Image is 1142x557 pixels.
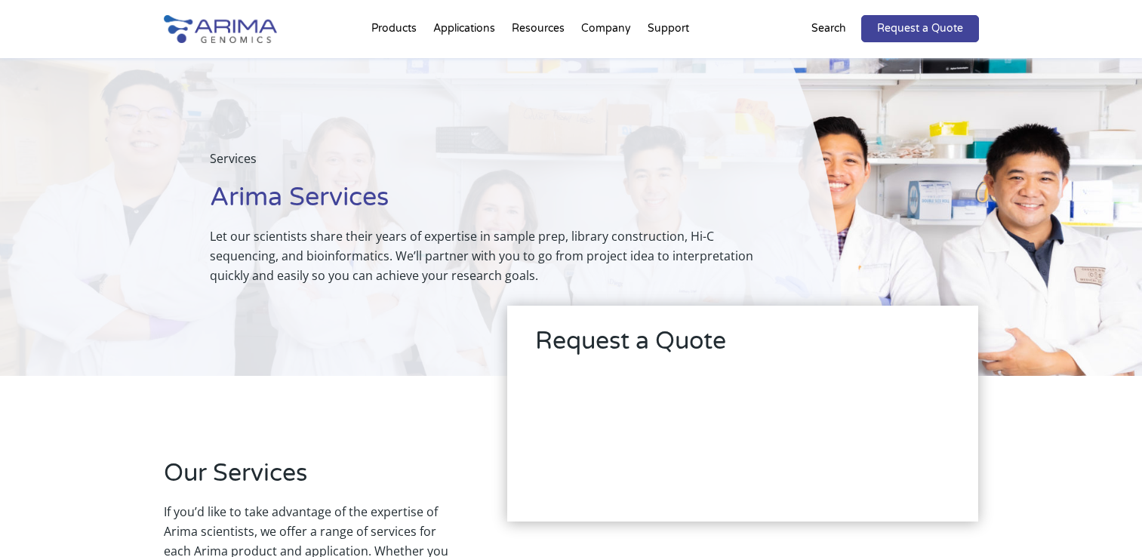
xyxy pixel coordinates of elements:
[164,15,277,43] img: Arima-Genomics-logo
[861,15,979,42] a: Request a Quote
[210,180,765,226] h1: Arima Services
[811,19,846,38] p: Search
[210,226,765,285] p: Let our scientists share their years of expertise in sample prep, library construction, Hi-C sequ...
[535,325,950,370] h2: Request a Quote
[535,389,950,503] iframe: Form 1
[210,149,765,180] p: Services
[164,457,463,502] h2: Our Services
